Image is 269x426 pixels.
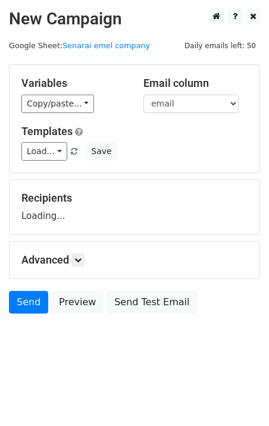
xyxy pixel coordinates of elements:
[21,95,94,113] a: Copy/paste...
[21,192,248,205] h5: Recipients
[21,142,67,161] a: Load...
[62,41,150,50] a: Senarai emel company
[21,253,248,267] h5: Advanced
[143,77,248,90] h5: Email column
[9,41,150,50] small: Google Sheet:
[86,142,117,161] button: Save
[21,192,248,223] div: Loading...
[107,291,197,314] a: Send Test Email
[21,77,126,90] h5: Variables
[9,9,260,29] h2: New Campaign
[51,291,104,314] a: Preview
[21,125,73,137] a: Templates
[180,41,260,50] a: Daily emails left: 50
[9,291,48,314] a: Send
[180,39,260,52] span: Daily emails left: 50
